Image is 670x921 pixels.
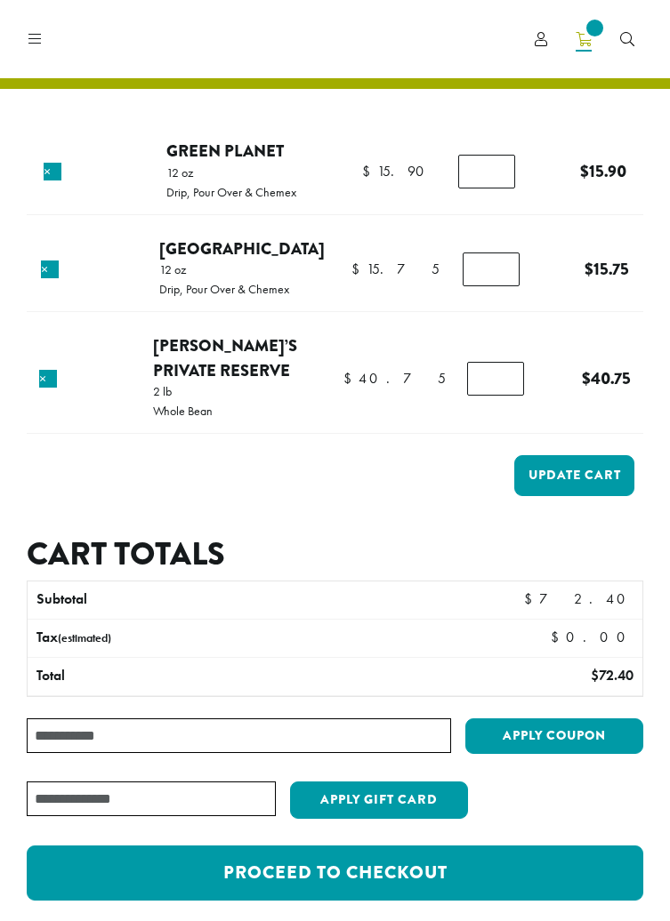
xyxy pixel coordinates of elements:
[591,666,599,685] span: $
[362,162,432,180] bdi: 15.90
[524,589,634,608] bdi: 72.40
[27,845,643,901] a: Proceed to checkout
[585,257,593,281] span: $
[27,535,643,573] h2: Cart totals
[467,362,524,396] input: Product quantity
[591,666,634,685] bdi: 72.40
[28,620,464,657] th: Tax
[343,369,359,388] span: $
[351,260,440,278] bdi: 15.75
[153,404,213,417] p: Whole Bean
[465,718,643,755] button: Apply coupon
[153,385,213,397] p: 2 lb
[524,589,539,608] span: $
[582,366,631,390] bdi: 40.75
[343,369,446,388] bdi: 40.75
[580,159,589,183] span: $
[153,333,297,382] a: [PERSON_NAME]’s Private Reserve
[551,628,634,646] bdi: 0.00
[166,186,296,198] p: Drip, Pour Over & Chemex
[551,628,566,646] span: $
[585,257,629,281] bdi: 15.75
[28,658,397,695] th: Total
[582,366,591,390] span: $
[463,252,520,286] input: Product quantity
[351,260,367,278] span: $
[514,455,634,495] button: Update cart
[159,263,289,276] p: 12 oz
[28,581,397,619] th: Subtotal
[159,236,325,260] a: [GEOGRAPHIC_DATA]
[290,781,468,819] button: Apply Gift Card
[580,159,626,183] bdi: 15.90
[41,260,59,278] a: Remove this item
[44,163,61,180] a: Remove this item
[166,139,284,163] a: Green Planet
[39,370,57,388] a: Remove this item
[58,630,111,645] small: (estimated)
[362,162,377,180] span: $
[458,155,515,188] input: Product quantity
[159,283,289,295] p: Drip, Pour Over & Chemex
[166,166,296,179] p: 12 oz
